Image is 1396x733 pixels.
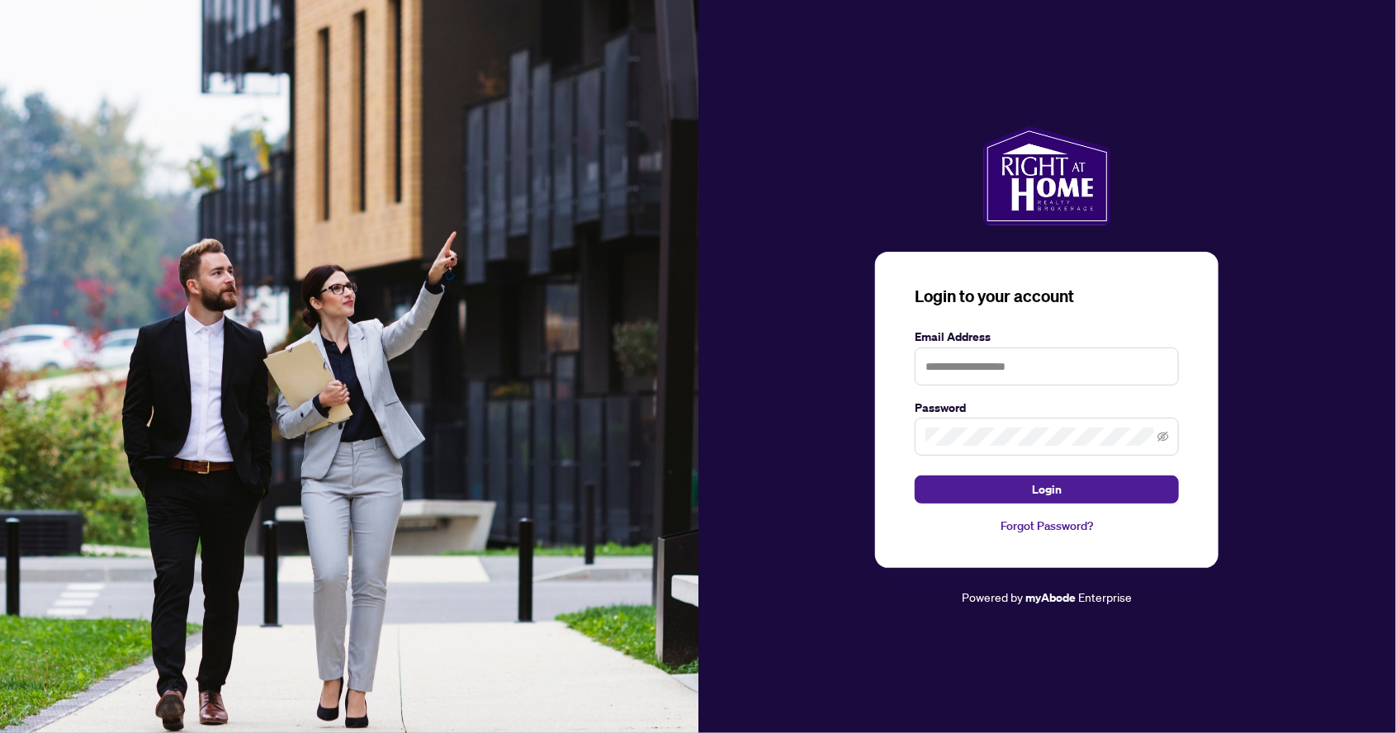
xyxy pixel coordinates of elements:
[962,589,1023,604] span: Powered by
[1032,476,1062,503] span: Login
[915,517,1179,535] a: Forgot Password?
[915,328,1179,346] label: Email Address
[915,399,1179,417] label: Password
[983,126,1111,225] img: ma-logo
[915,285,1179,308] h3: Login to your account
[1025,589,1076,607] a: myAbode
[915,475,1179,504] button: Login
[1078,589,1132,604] span: Enterprise
[1157,431,1169,442] span: eye-invisible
